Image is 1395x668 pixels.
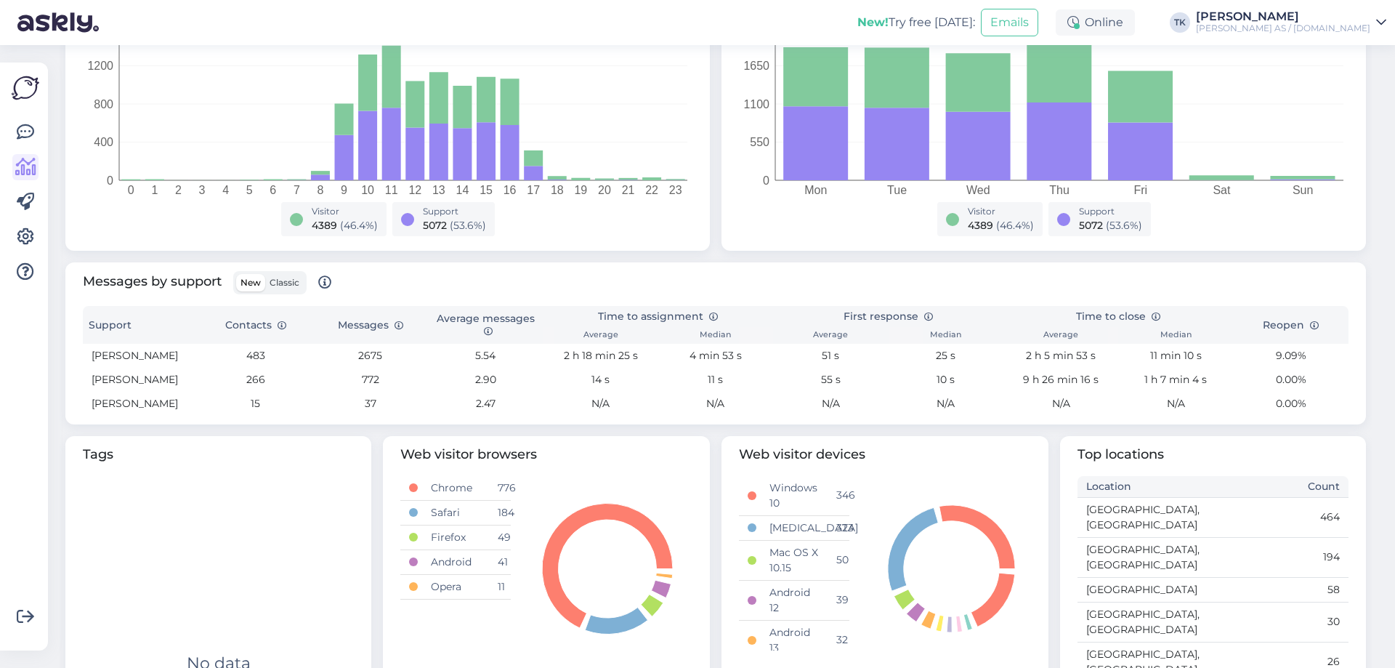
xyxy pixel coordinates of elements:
[1234,306,1348,344] th: Reopen
[489,500,511,525] td: 184
[1196,23,1370,34] div: [PERSON_NAME] AS / [DOMAIN_NAME]
[804,184,827,196] tspan: Mon
[773,306,1003,327] th: First response
[94,98,113,110] tspan: 800
[240,277,261,288] span: New
[1170,12,1190,33] div: TK
[340,219,378,232] span: ( 46.4 %)
[1213,497,1349,537] td: 464
[1234,368,1348,392] td: 0.00%
[12,74,39,102] img: Askly Logo
[83,344,198,368] td: [PERSON_NAME]
[318,184,324,196] tspan: 8
[1196,11,1370,23] div: [PERSON_NAME]
[83,271,331,294] span: Messages by support
[313,392,428,416] td: 37
[313,306,428,344] th: Messages
[773,368,888,392] td: 55 s
[1003,306,1234,327] th: Time to close
[828,620,849,660] td: 32
[270,184,276,196] tspan: 6
[739,445,1031,464] span: Web visitor devices
[246,184,253,196] tspan: 5
[857,14,975,31] div: Try free [DATE]:
[743,60,769,72] tspan: 1650
[1118,392,1233,416] td: N/A
[87,60,113,72] tspan: 1200
[763,174,769,187] tspan: 0
[1234,392,1348,416] td: 0.00%
[761,580,827,620] td: Android 12
[1077,445,1348,464] span: Top locations
[761,540,827,580] td: Mac OS X 10.15
[1079,205,1142,218] div: Support
[857,15,889,29] b: New!
[1077,577,1213,602] td: [GEOGRAPHIC_DATA]
[1077,476,1213,498] th: Location
[400,445,692,464] span: Web visitor browsers
[313,344,428,368] td: 2675
[551,184,564,196] tspan: 18
[175,184,182,196] tspan: 2
[422,476,488,501] td: Chrome
[341,184,347,196] tspan: 9
[198,392,312,416] td: 15
[889,392,1003,416] td: N/A
[658,368,773,392] td: 11 s
[456,184,469,196] tspan: 14
[1003,344,1118,368] td: 2 h 5 min 53 s
[312,205,378,218] div: Visitor
[450,219,486,232] span: ( 53.6 %)
[1077,497,1213,537] td: [GEOGRAPHIC_DATA], [GEOGRAPHIC_DATA]
[83,306,198,344] th: Support
[543,306,773,327] th: Time to assignment
[743,98,769,110] tspan: 1100
[658,344,773,368] td: 4 min 53 s
[1213,602,1349,642] td: 30
[128,184,134,196] tspan: 0
[1003,368,1118,392] td: 9 h 26 min 16 s
[423,219,447,232] span: 5072
[312,219,337,232] span: 4389
[750,136,769,148] tspan: 550
[489,550,511,574] td: 41
[422,574,488,599] td: Opera
[543,344,658,368] td: 2 h 18 min 25 s
[996,219,1034,232] span: ( 46.4 %)
[622,184,635,196] tspan: 21
[889,344,1003,368] td: 25 s
[598,184,611,196] tspan: 20
[408,184,421,196] tspan: 12
[83,392,198,416] td: [PERSON_NAME]
[83,368,198,392] td: [PERSON_NAME]
[151,184,158,196] tspan: 1
[543,368,658,392] td: 14 s
[1077,602,1213,642] td: [GEOGRAPHIC_DATA], [GEOGRAPHIC_DATA]
[968,205,1034,218] div: Visitor
[1213,476,1349,498] th: Count
[489,574,511,599] td: 11
[83,445,354,464] span: Tags
[428,392,543,416] td: 2.47
[1077,537,1213,577] td: [GEOGRAPHIC_DATA], [GEOGRAPHIC_DATA]
[1213,577,1349,602] td: 58
[527,184,540,196] tspan: 17
[385,184,398,196] tspan: 11
[1213,537,1349,577] td: 194
[773,392,888,416] td: N/A
[428,344,543,368] td: 5.54
[761,620,827,660] td: Android 13
[773,327,888,344] th: Average
[828,476,849,516] td: 346
[504,184,517,196] tspan: 16
[489,476,511,501] td: 776
[1118,368,1233,392] td: 1 h 7 min 4 s
[423,205,486,218] div: Support
[645,184,658,196] tspan: 22
[432,184,445,196] tspan: 13
[361,184,374,196] tspan: 10
[198,368,312,392] td: 266
[1213,184,1231,196] tspan: Sat
[1196,11,1386,34] a: [PERSON_NAME][PERSON_NAME] AS / [DOMAIN_NAME]
[574,184,587,196] tspan: 19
